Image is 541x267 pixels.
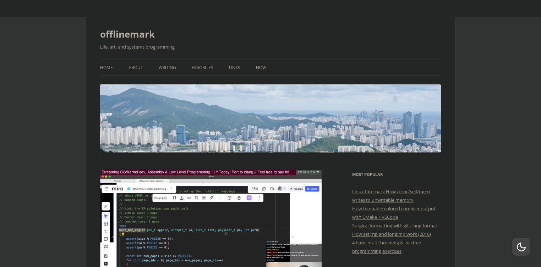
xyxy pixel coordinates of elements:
a: Links [229,60,240,76]
a: About [129,60,143,76]
a: Writing [159,60,176,76]
a: Favorites [192,60,213,76]
a: How to enable colored compiler output with CMake + VSCode [352,205,436,220]
img: offlinemark [100,84,441,152]
a: offlinemark [100,26,155,43]
h2: Life, art, and systems programming [100,43,441,51]
a: How setjmp and longjmp work (2016) [352,231,431,237]
a: Now [256,60,266,76]
a: 4 basic multithreading & lockfree programming exercises [352,239,421,254]
a: Surgical formatting with git-clang-format [352,222,437,229]
h3: Most Popular [352,170,441,179]
a: Linux Internals: How /proc/self/mem writes to unwritable memory [352,188,430,203]
a: Home [100,60,113,76]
